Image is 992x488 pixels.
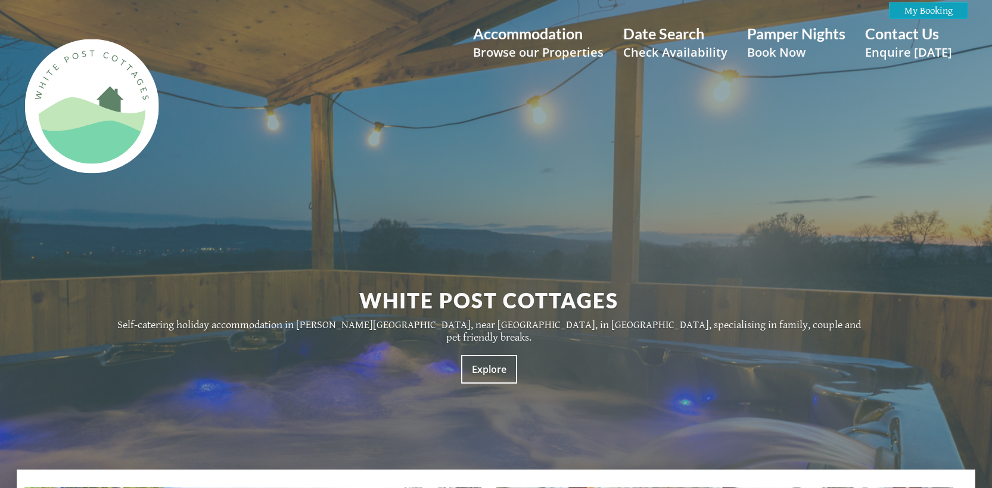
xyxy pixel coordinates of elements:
[473,24,604,60] a: AccommodationBrowse our Properties
[865,24,952,60] a: Contact UsEnquire [DATE]
[111,319,867,344] p: Self-catering holiday accommodation in [PERSON_NAME][GEOGRAPHIC_DATA], near [GEOGRAPHIC_DATA], in...
[865,44,952,60] small: Enquire [DATE]
[623,24,727,60] a: Date SearchCheck Availability
[17,32,166,181] img: White Post Cottages
[111,288,867,313] h2: White Post Cottages
[473,44,604,60] small: Browse our Properties
[747,24,845,60] a: Pamper NightsBook Now
[889,2,968,19] a: My Booking
[747,44,845,60] small: Book Now
[623,44,727,60] small: Check Availability
[461,355,517,384] a: Explore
